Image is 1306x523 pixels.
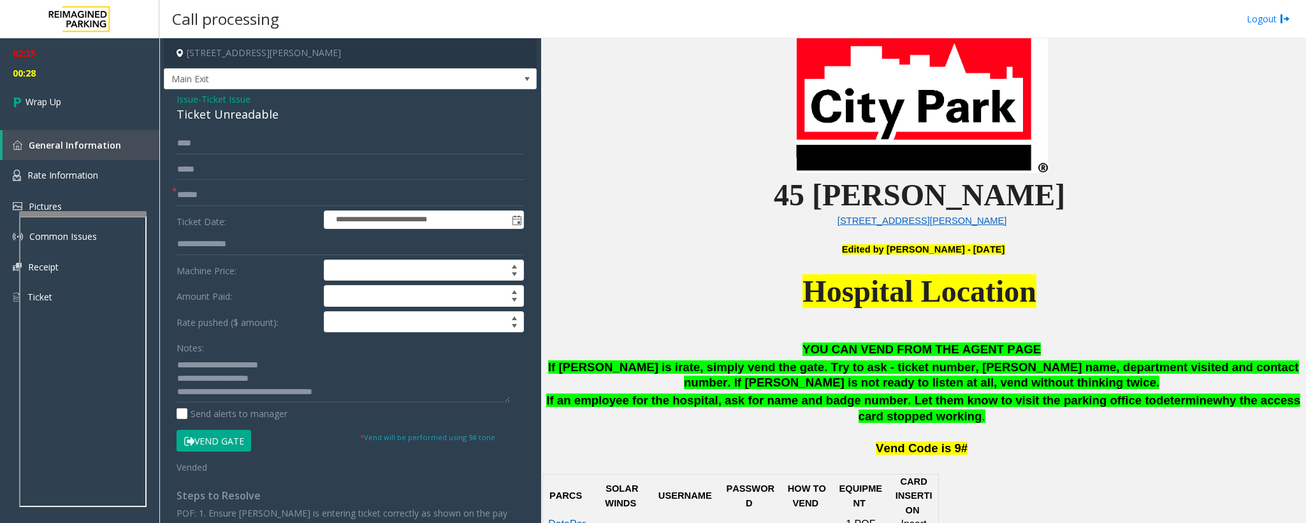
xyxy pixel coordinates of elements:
[13,140,22,150] img: 'icon'
[982,409,985,423] span: .
[859,394,1301,423] span: why the access card stopped working
[726,483,774,508] span: PASSWORD
[177,92,198,106] span: Issue
[13,170,21,181] img: 'icon'
[164,38,537,68] h4: [STREET_ADDRESS][PERSON_NAME]
[173,311,321,333] label: Rate pushed ($ amount):
[13,202,22,210] img: 'icon'
[509,211,523,229] span: Toggle popup
[505,270,523,281] span: Decrease value
[548,360,1299,390] span: If [PERSON_NAME] is irate, simply vend the gate. Try to ask - ticket number, [PERSON_NAME] name, ...
[788,483,829,508] span: HOW TO VEND
[177,490,524,502] h4: Steps to Resolve
[29,200,62,212] span: Pictures
[173,210,321,230] label: Ticket Date:
[1156,394,1213,407] span: determine
[505,322,523,332] span: Decrease value
[839,483,883,508] span: EQUIPMENT
[25,95,61,108] span: Wrap Up
[198,93,250,105] span: -
[164,69,462,89] span: Main Exit
[201,92,250,106] span: Ticket Issue
[177,430,251,452] button: Vend Gate
[802,343,1041,356] span: YOU CAN VEND FROM THE AGENT PAGE
[173,285,321,307] label: Amount Paid:
[505,312,523,322] span: Increase value
[842,244,1005,254] b: Edited by [PERSON_NAME] - [DATE]
[505,260,523,270] span: Increase value
[13,291,21,303] img: 'icon'
[166,3,286,34] h3: Call processing
[876,441,968,455] span: Vend Code is 9#
[774,178,1065,212] span: 45 [PERSON_NAME]
[838,216,1007,226] a: [STREET_ADDRESS][PERSON_NAME]
[177,461,207,473] span: Vended
[505,286,523,296] span: Increase value
[173,260,321,281] label: Machine Price:
[13,263,22,271] img: 'icon'
[360,432,495,442] small: Vend will be performed using 9# tone
[546,394,1156,407] span: If an employee for the hospital, ask for name and badge number. Let them know to visit the parkin...
[1280,12,1290,26] img: logout
[1247,12,1290,26] a: Logout
[605,483,641,508] span: SOLAR WINDS
[27,169,98,181] span: Rate Information
[896,476,932,515] span: CARD INSERTION
[177,337,204,355] label: Notes:
[177,106,524,123] div: Ticket Unreadable
[549,490,582,501] span: PARCS
[658,490,712,501] span: USERNAME
[29,139,121,151] span: General Information
[13,232,23,242] img: 'icon'
[802,274,1036,308] span: Hospital Location
[177,407,287,420] label: Send alerts to manager
[505,296,523,306] span: Decrease value
[3,130,159,160] a: General Information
